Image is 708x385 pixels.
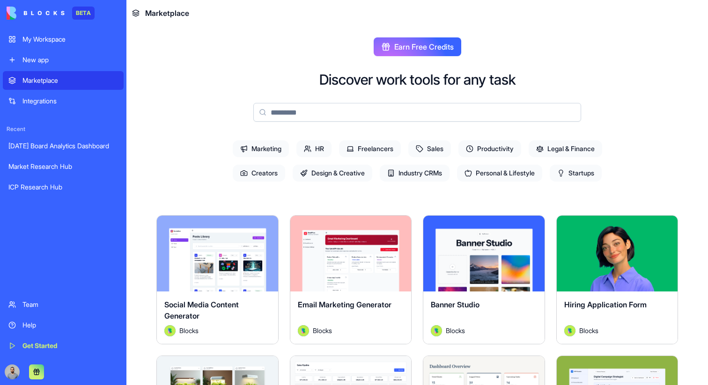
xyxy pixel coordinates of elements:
div: Banner Studio [431,299,537,325]
span: Productivity [458,140,521,157]
span: Blocks [446,326,465,335]
a: Get Started [3,336,124,355]
span: Startups [550,165,602,182]
img: Avatar [298,325,309,336]
div: Integrations [22,96,118,106]
div: Help [22,320,118,330]
img: Avatar [564,325,575,336]
a: Social Media Content GeneratorAvatarBlocks [156,215,279,344]
span: Blocks [179,326,199,335]
a: ICP Research Hub [3,178,124,196]
a: New app [3,51,124,69]
img: image_123650291_bsq8ao.jpg [5,364,20,379]
span: Marketing [233,140,289,157]
div: New app [22,55,118,65]
a: Help [3,316,124,334]
a: [DATE] Board Analytics Dashboard [3,137,124,155]
span: Sales [408,140,451,157]
span: Industry CRMs [380,165,450,182]
a: BETA [7,7,95,20]
a: Email Marketing GeneratorAvatarBlocks [290,215,412,344]
span: Freelancers [339,140,401,157]
span: Design & Creative [293,165,372,182]
div: Get Started [22,341,118,350]
span: Marketplace [145,7,189,19]
span: Recent [3,125,124,133]
span: Personal & Lifestyle [457,165,542,182]
img: Avatar [164,325,176,336]
div: ICP Research Hub [8,182,118,192]
div: My Workspace [22,35,118,44]
div: [DATE] Board Analytics Dashboard [8,141,118,151]
span: Social Media Content Generator [164,300,239,320]
div: Social Media Content Generator [164,299,271,325]
h2: Discover work tools for any task [319,71,516,88]
div: Marketplace [22,76,118,85]
a: Market Research Hub [3,157,124,176]
div: Hiring Application Form [564,299,671,325]
a: My Workspace [3,30,124,49]
a: Banner StudioAvatarBlocks [423,215,545,344]
div: Market Research Hub [8,162,118,171]
a: Hiring Application FormAvatarBlocks [556,215,678,344]
a: Marketplace [3,71,124,90]
span: Creators [233,165,285,182]
a: Team [3,295,124,314]
span: Banner Studio [431,300,479,309]
img: Avatar [431,325,442,336]
span: Email Marketing Generator [298,300,391,309]
span: Legal & Finance [529,140,602,157]
img: logo [7,7,65,20]
a: Integrations [3,92,124,110]
span: Blocks [313,326,332,335]
div: BETA [72,7,95,20]
span: HR [296,140,332,157]
button: Earn Free Credits [374,37,461,56]
div: Email Marketing Generator [298,299,404,325]
span: Blocks [579,326,598,335]
span: Hiring Application Form [564,300,647,309]
span: Earn Free Credits [394,41,454,52]
div: Team [22,300,118,309]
